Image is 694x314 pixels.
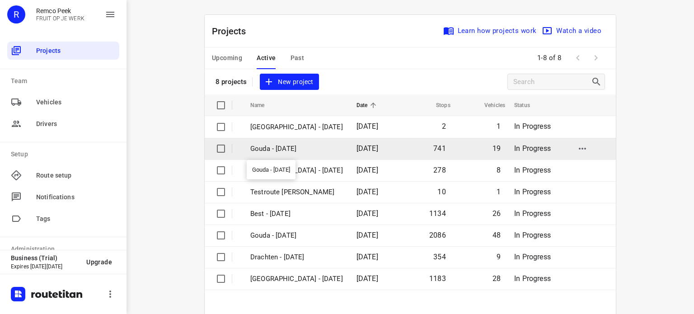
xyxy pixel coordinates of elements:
span: [DATE] [356,144,378,153]
span: [DATE] [356,253,378,261]
span: In Progress [514,187,551,196]
span: Active [257,52,276,64]
button: Upgrade [79,254,119,270]
span: Drivers [36,119,116,129]
span: 9 [497,253,501,261]
span: 28 [492,274,501,283]
span: In Progress [514,253,551,261]
span: 19 [492,144,501,153]
div: Projects [7,42,119,60]
span: In Progress [514,209,551,218]
span: [DATE] [356,122,378,131]
span: [DATE] [356,187,378,196]
div: Notifications [7,188,119,206]
span: Projects [36,46,116,56]
span: Status [514,100,542,111]
div: R [7,5,25,23]
span: 741 [433,144,446,153]
span: Past [291,52,305,64]
p: Gouda - [DATE] [250,144,343,154]
span: 2 [442,122,446,131]
span: 1 [497,122,501,131]
span: 1 [497,187,501,196]
span: Tags [36,214,116,224]
div: Route setup [7,166,119,184]
span: Route setup [36,171,116,180]
span: In Progress [514,144,551,153]
p: Administration [11,244,119,254]
span: 26 [492,209,501,218]
p: Testroute Ronald [250,187,343,197]
p: Best - Wednesday [250,209,343,219]
span: 1134 [429,209,446,218]
span: Vehicles [36,98,116,107]
p: Projects [212,24,253,38]
span: 354 [433,253,446,261]
span: In Progress [514,166,551,174]
span: Name [250,100,277,111]
span: 8 [497,166,501,174]
span: In Progress [514,231,551,239]
span: [DATE] [356,274,378,283]
span: Date [356,100,380,111]
span: Stops [424,100,450,111]
p: Business (Trial) [11,254,79,262]
span: 1183 [429,274,446,283]
p: Drachten - Wednesday [250,252,343,262]
p: Setup [11,150,119,159]
div: Search [591,76,605,87]
span: Upcoming [212,52,242,64]
p: Antwerpen - Thursday [250,122,343,132]
span: [DATE] [356,231,378,239]
span: 278 [433,166,446,174]
p: 8 projects [216,78,247,86]
p: Gouda - Wednesday [250,230,343,241]
span: [DATE] [356,209,378,218]
span: In Progress [514,274,551,283]
div: Drivers [7,115,119,133]
p: Zwolle - Wednesday [250,274,343,284]
p: Zwolle - Thursday [250,165,343,176]
span: 2086 [429,231,446,239]
span: [DATE] [356,166,378,174]
span: New project [265,76,313,88]
p: Remco Peek [36,7,84,14]
span: Previous Page [569,49,587,67]
span: Notifications [36,192,116,202]
div: Vehicles [7,93,119,111]
span: 10 [437,187,445,196]
div: Tags [7,210,119,228]
input: Search projects [513,75,591,89]
span: In Progress [514,122,551,131]
span: 48 [492,231,501,239]
p: FRUIT OP JE WERK [36,15,84,22]
span: Vehicles [473,100,505,111]
button: New project [260,74,319,90]
span: 1-8 of 8 [534,48,565,68]
span: Upgrade [86,258,112,266]
p: Team [11,76,119,86]
p: Expires [DATE][DATE] [11,263,79,270]
span: Next Page [587,49,605,67]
